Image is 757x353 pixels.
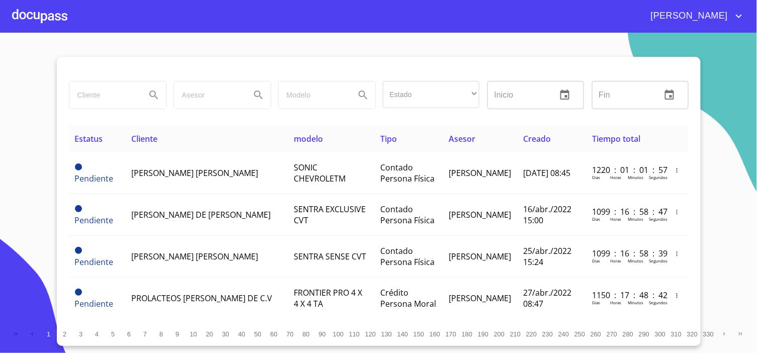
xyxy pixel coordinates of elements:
p: Horas [610,300,621,305]
p: Dias [592,216,600,222]
span: Creado [523,133,551,144]
button: 270 [604,326,620,342]
p: Dias [592,174,600,180]
span: 2 [63,330,66,338]
p: Minutos [628,174,643,180]
button: 200 [491,326,508,342]
span: 330 [703,330,714,338]
span: Asesor [449,133,475,144]
span: 210 [510,330,521,338]
p: 1099 : 16 : 58 : 47 [592,206,660,217]
p: Segundos [649,300,667,305]
span: [PERSON_NAME] [PERSON_NAME] [131,167,258,179]
button: 240 [556,326,572,342]
span: SENTRA SENSE CVT [294,251,366,262]
span: 300 [655,330,665,338]
span: Tiempo total [592,133,640,144]
button: Search [142,83,166,107]
button: 310 [668,326,685,342]
button: 70 [282,326,298,342]
input: search [174,81,242,109]
span: [PERSON_NAME] [449,209,511,220]
button: 6 [121,326,137,342]
span: [DATE] 08:45 [523,167,570,179]
span: 150 [413,330,424,338]
button: 250 [572,326,588,342]
span: Pendiente [75,256,114,268]
span: PROLACTEOS [PERSON_NAME] DE C.V [131,293,272,304]
span: 27/abr./2022 08:47 [523,287,571,309]
span: Contado Persona Física [380,245,435,268]
span: Contado Persona Física [380,162,435,184]
span: 1 [47,330,50,338]
span: 90 [318,330,325,338]
button: account of current user [643,8,745,24]
p: Segundos [649,174,667,180]
div: ​ [383,81,479,108]
span: SENTRA EXCLUSIVE CVT [294,204,366,226]
button: 80 [298,326,314,342]
span: 6 [127,330,131,338]
span: 220 [526,330,537,338]
button: 20 [202,326,218,342]
button: 290 [636,326,652,342]
span: 280 [623,330,633,338]
button: 4 [89,326,105,342]
span: Pendiente [75,247,82,254]
span: Pendiente [75,163,82,170]
span: 9 [176,330,179,338]
p: Minutos [628,300,643,305]
span: 230 [542,330,553,338]
button: 100 [330,326,347,342]
button: 30 [218,326,234,342]
span: 260 [591,330,601,338]
span: 30 [222,330,229,338]
span: 170 [446,330,456,338]
button: 120 [363,326,379,342]
p: Segundos [649,258,667,263]
span: Contado Persona Física [380,204,435,226]
span: 8 [159,330,163,338]
p: 1099 : 16 : 58 : 39 [592,248,660,259]
button: 300 [652,326,668,342]
span: 120 [365,330,376,338]
span: 5 [111,330,115,338]
p: Dias [592,300,600,305]
span: Tipo [380,133,397,144]
span: Pendiente [75,289,82,296]
span: Pendiente [75,298,114,309]
span: 7 [143,330,147,338]
button: 170 [443,326,459,342]
span: [PERSON_NAME] [449,251,511,262]
button: 230 [540,326,556,342]
span: Pendiente [75,215,114,226]
span: 290 [639,330,649,338]
button: 9 [170,326,186,342]
span: 40 [238,330,245,338]
button: 160 [427,326,443,342]
button: 10 [186,326,202,342]
span: Pendiente [75,173,114,184]
button: 5 [105,326,121,342]
span: [PERSON_NAME] [449,293,511,304]
span: 240 [558,330,569,338]
span: 180 [462,330,472,338]
span: [PERSON_NAME] [PERSON_NAME] [131,251,258,262]
span: modelo [294,133,323,144]
span: 16/abr./2022 15:00 [523,204,571,226]
span: 80 [302,330,309,338]
span: 3 [79,330,82,338]
span: 130 [381,330,392,338]
button: Search [351,83,375,107]
button: 210 [508,326,524,342]
span: [PERSON_NAME] DE [PERSON_NAME] [131,209,271,220]
button: 220 [524,326,540,342]
button: 330 [701,326,717,342]
span: FRONTIER PRO 4 X 4 X 4 TA [294,287,362,309]
button: 90 [314,326,330,342]
p: Horas [610,216,621,222]
button: 40 [234,326,250,342]
span: 190 [478,330,488,338]
button: 1 [41,326,57,342]
span: 270 [607,330,617,338]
